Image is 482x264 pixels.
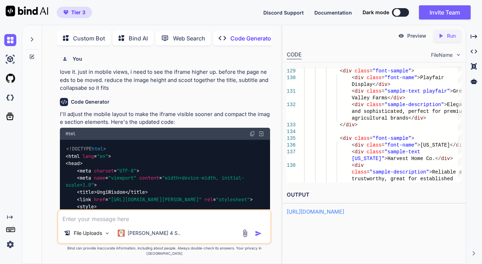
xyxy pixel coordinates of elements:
[68,153,80,159] span: html
[66,131,75,137] span: Html
[66,146,106,152] span: <!DOCTYPE >
[258,131,264,137] img: Open in Browser
[125,189,148,196] span: </ >
[71,9,85,16] span: Tier 3
[287,88,295,95] div: 131
[411,68,414,74] span: >
[366,88,381,94] span: class
[398,33,404,39] img: preview
[128,230,180,237] p: [PERSON_NAME] 4 S..
[354,68,369,74] span: class
[381,142,384,148] span: =
[419,5,471,20] button: Invite Team
[384,149,420,155] span: "sample-text
[94,175,105,181] span: name
[80,189,94,196] span: title
[60,110,270,126] p: I'll adjust the mobile layout to make the iframe visible sooner and compact the image section ele...
[352,149,354,155] span: <
[73,55,82,62] h6: You
[354,88,363,94] span: div
[387,156,435,161] span: Harvest Home Co.
[444,102,447,108] span: >
[417,75,420,81] span: >
[417,142,420,148] span: >
[287,162,295,169] div: 138
[4,53,16,65] img: ai-studio
[407,32,426,39] p: Preview
[366,169,369,175] span: =
[204,196,213,203] span: rel
[71,98,110,105] h6: Code Generator
[139,175,159,181] span: content
[372,68,411,74] span: "font-sample"
[343,68,352,74] span: div
[250,131,255,137] img: copy
[420,142,450,148] span: [US_STATE]
[414,115,423,121] span: div
[384,88,450,94] span: "sample-text playfair"
[381,149,384,155] span: =
[352,169,366,175] span: class
[4,92,16,104] img: darkCloudIdeIcon
[354,122,357,128] span: >
[340,136,342,141] span: <
[429,169,432,175] span: >
[4,238,16,251] img: settings
[352,142,354,148] span: <
[456,142,465,148] span: div
[60,68,270,92] p: love it. just in mobile views, i need to see the iframe higher up. before the page needs to be mo...
[352,75,354,81] span: <
[411,136,414,141] span: >
[6,6,48,16] img: Bind AI
[340,68,342,74] span: <
[366,149,381,155] span: class
[57,7,92,18] button: premiumTier 3
[68,160,80,166] span: head
[455,52,461,58] img: chevron down
[423,115,426,121] span: >
[372,136,411,141] span: "font-sample"
[352,88,354,94] span: <
[354,75,363,81] span: div
[352,176,453,182] span: trustworthy, great for established
[346,122,354,128] span: div
[66,153,111,159] span: < = >
[363,9,389,16] span: Dark mode
[352,109,465,114] span: and sophisticated, perfect for premium
[66,175,244,188] span: < = = >
[369,169,429,175] span: "sample-description"
[379,82,387,87] span: div
[80,204,94,210] span: style
[435,156,441,161] span: </
[4,72,16,84] img: githubLight
[287,142,295,149] div: 136
[384,102,444,108] span: "sample-description"
[77,167,139,174] span: < = >
[354,163,363,168] span: div
[241,229,249,237] img: attachment
[381,102,384,108] span: =
[287,208,344,215] a: [URL][DOMAIN_NAME]
[381,75,384,81] span: =
[287,128,295,135] div: 134
[352,82,372,87] span: Display
[352,102,354,108] span: <
[4,34,16,46] img: chat
[384,75,417,81] span: "font-name"
[173,34,205,43] p: Web Search
[57,246,271,256] p: Bind can provide inaccurate information, including about people. Always double-check its answers....
[366,102,381,108] span: class
[450,88,453,94] span: >
[80,196,91,203] span: link
[354,102,363,108] span: div
[384,142,417,148] span: "font-name"
[282,187,466,203] h2: OUTPUT
[287,75,295,81] div: 130
[432,169,468,175] span: Reliable and
[340,122,346,128] span: </
[354,149,363,155] span: div
[94,167,114,174] span: charset
[343,136,352,141] span: div
[287,135,295,142] div: 135
[441,156,450,161] span: div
